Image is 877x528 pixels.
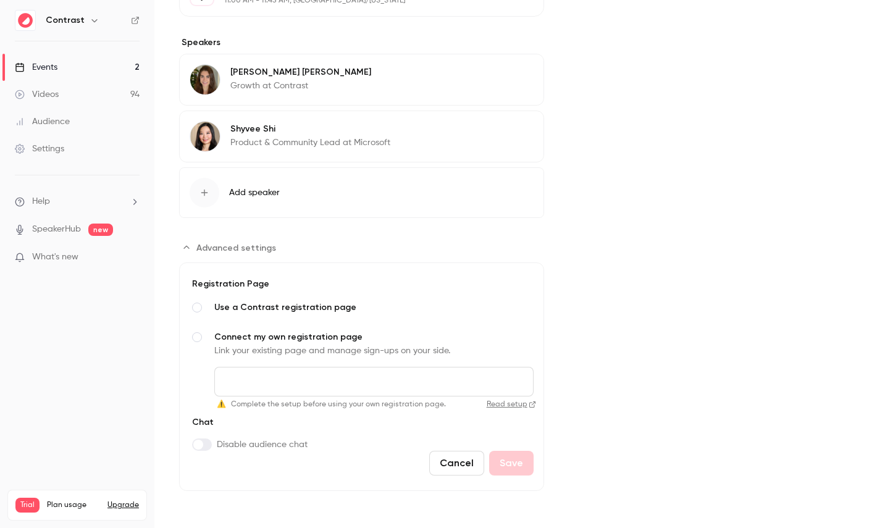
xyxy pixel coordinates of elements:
p: [PERSON_NAME] [PERSON_NAME] [230,66,371,78]
p: Growth at Contrast [230,80,371,92]
a: Read setup [451,400,536,409]
span: What's new [32,251,78,264]
p: Product & Community Lead at Microsoft [230,136,390,149]
div: ⚠️ [217,399,536,410]
button: Add speaker [179,167,544,218]
span: Connect my own registration page [214,331,534,343]
img: Shyvee Shi [190,122,220,151]
div: Events [15,61,57,73]
li: help-dropdown-opener [15,195,140,208]
span: Add speaker [229,186,280,199]
img: Lusine Sargsyan [190,65,220,94]
div: Link your existing page and manage sign-ups on your side. [214,345,534,357]
div: Registration Page [190,278,534,290]
div: Videos [15,88,59,101]
p: Shyvee Shi [230,123,390,135]
input: Connect my own registration pageLink your existing page and manage sign-ups on your side.⚠️Comple... [214,367,534,396]
span: Advanced settings [196,241,276,254]
span: Use a Contrast registration page [214,301,534,314]
div: Chat [190,416,308,438]
button: Upgrade [107,500,139,510]
span: Disable audience chat [217,438,308,451]
span: Plan usage [47,500,100,510]
span: new [88,224,113,236]
div: Shyvee ShiShyvee ShiProduct & Community Lead at Microsoft [179,111,544,162]
img: Contrast [15,10,35,30]
button: Cancel [429,451,484,476]
div: Settings [15,143,64,155]
section: Advanced settings [179,238,544,491]
div: Audience [15,115,70,128]
span: Complete the setup before using your own registration page. [231,399,446,410]
label: Speakers [179,36,544,49]
div: Lusine Sargsyan[PERSON_NAME] [PERSON_NAME]Growth at Contrast [179,54,544,106]
a: SpeakerHub [32,223,81,236]
h6: Contrast [46,14,85,27]
button: Advanced settings [179,238,283,258]
span: Help [32,195,50,208]
span: Trial [15,498,40,513]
